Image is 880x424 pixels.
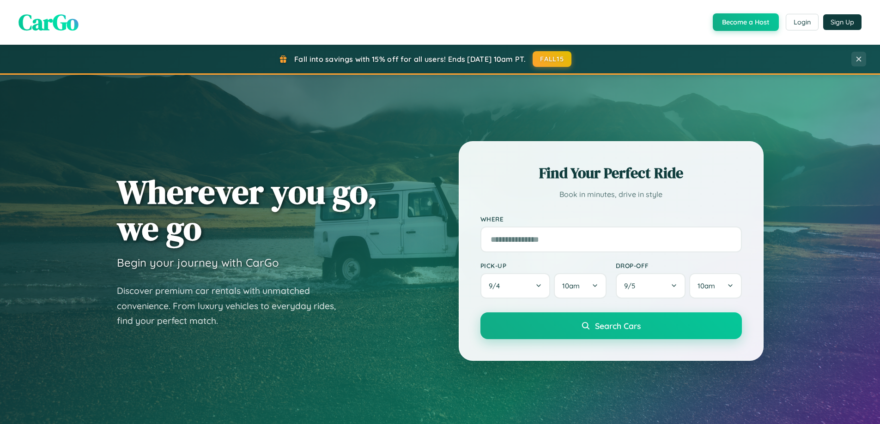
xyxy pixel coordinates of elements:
[480,163,742,183] h2: Find Your Perfect Ride
[624,281,640,290] span: 9 / 5
[698,281,715,290] span: 10am
[480,312,742,339] button: Search Cars
[489,281,504,290] span: 9 / 4
[480,262,607,269] label: Pick-up
[117,256,279,269] h3: Begin your journey with CarGo
[616,273,686,299] button: 9/5
[595,321,641,331] span: Search Cars
[713,13,779,31] button: Become a Host
[480,215,742,223] label: Where
[689,273,741,299] button: 10am
[554,273,606,299] button: 10am
[480,273,551,299] button: 9/4
[616,262,742,269] label: Drop-off
[117,173,377,246] h1: Wherever you go, we go
[480,188,742,201] p: Book in minutes, drive in style
[823,14,862,30] button: Sign Up
[533,51,571,67] button: FALL15
[117,283,348,328] p: Discover premium car rentals with unmatched convenience. From luxury vehicles to everyday rides, ...
[294,54,526,64] span: Fall into savings with 15% off for all users! Ends [DATE] 10am PT.
[786,14,819,30] button: Login
[562,281,580,290] span: 10am
[18,7,79,37] span: CarGo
